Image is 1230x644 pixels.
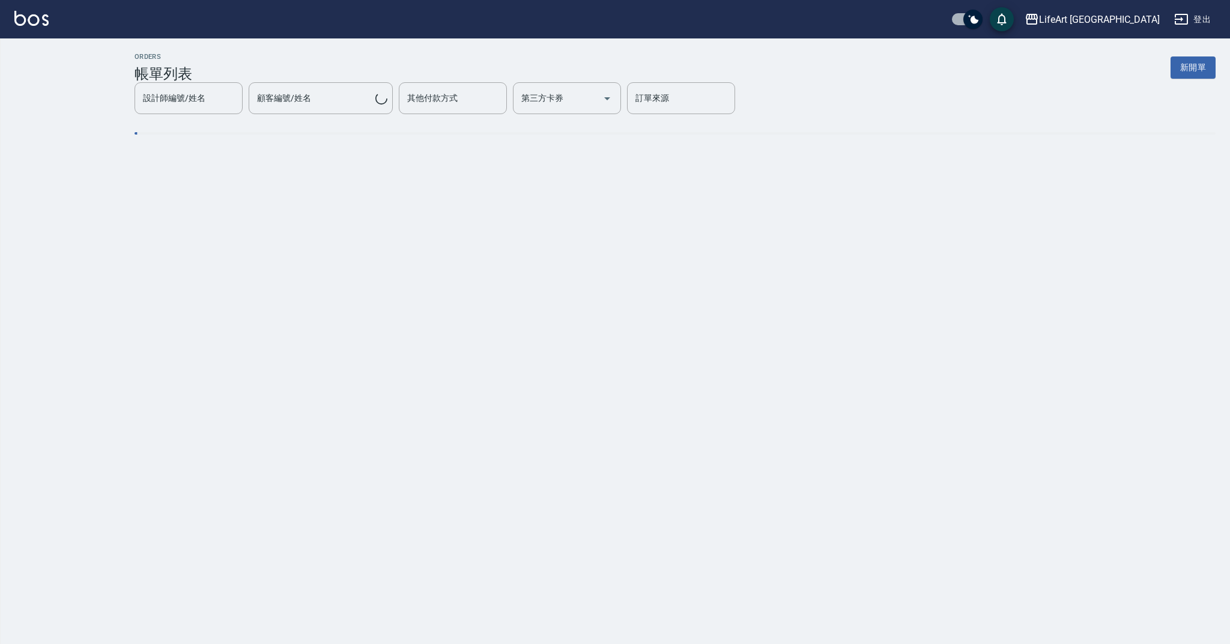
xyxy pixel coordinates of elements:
[1020,7,1165,32] button: LifeArt [GEOGRAPHIC_DATA]
[990,7,1014,31] button: save
[1169,8,1216,31] button: 登出
[1171,56,1216,79] button: 新開單
[135,53,192,61] h2: ORDERS
[135,65,192,82] h3: 帳單列表
[1039,12,1160,27] div: LifeArt [GEOGRAPHIC_DATA]
[14,11,49,26] img: Logo
[1171,61,1216,73] a: 新開單
[598,89,617,108] button: Open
